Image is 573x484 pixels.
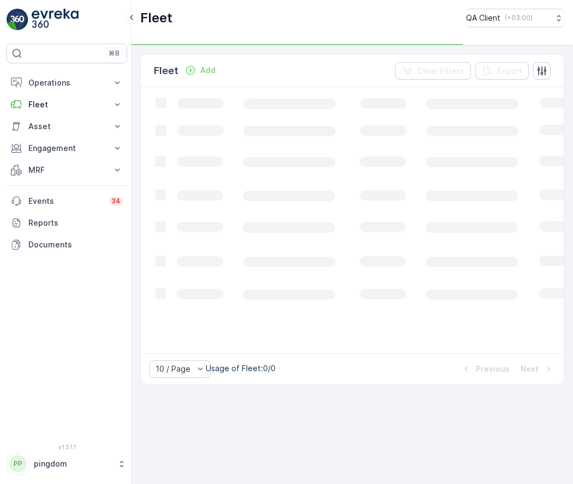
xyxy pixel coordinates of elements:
[466,9,564,27] button: QA Client(+03:00)
[34,458,112,469] p: pingdom
[28,77,105,88] p: Operations
[7,72,127,94] button: Operations
[7,9,28,31] img: logo
[7,159,127,181] button: MRF
[7,212,127,234] a: Reports
[459,362,511,376] button: Previous
[206,363,276,374] p: Usage of Fleet : 0/0
[395,62,471,80] button: Clear Filters
[181,64,220,77] button: Add
[9,455,27,473] div: PP
[109,49,120,58] p: ⌘B
[28,217,123,228] p: Reports
[28,143,105,154] p: Engagement
[521,364,539,374] p: Next
[7,444,127,450] span: v 1.51.1
[466,13,500,23] p: QA Client
[200,65,216,76] p: Add
[28,121,105,132] p: Asset
[7,137,127,159] button: Engagement
[154,63,178,78] p: Fleet
[7,190,127,212] a: Events34
[497,65,522,76] p: Export
[7,116,127,137] button: Asset
[476,364,510,374] p: Previous
[28,196,103,207] p: Events
[7,94,127,116] button: Fleet
[111,197,121,205] p: 34
[32,9,79,31] img: logo_light-DOdMpM7g.png
[7,452,127,475] button: PPpingdom
[140,9,172,27] p: Fleet
[417,65,464,76] p: Clear Filters
[28,99,105,110] p: Fleet
[28,165,105,176] p: MRF
[505,14,533,22] p: ( +03:00 )
[475,62,529,80] button: Export
[520,362,555,376] button: Next
[7,234,127,256] a: Documents
[28,239,123,250] p: Documents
